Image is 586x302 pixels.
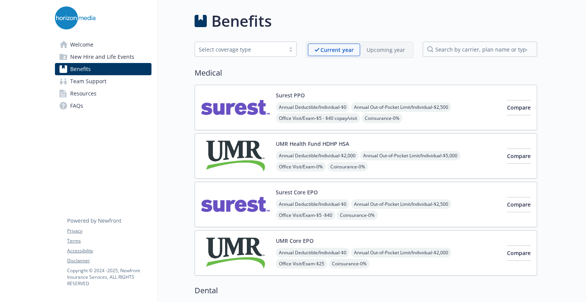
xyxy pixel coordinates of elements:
p: Copyright © 2024 - 2025 , Newfront Insurance Services, ALL RIGHTS RESERVED [67,267,151,287]
h2: Medical [195,67,537,79]
button: Compare [507,197,531,212]
p: Current year [320,46,354,54]
a: FAQs [55,100,151,112]
a: Team Support [55,75,151,87]
span: Compare [507,104,531,111]
a: Privacy [67,228,151,234]
input: search by carrier, plan name or type [423,42,537,57]
span: Annual Deductible/Individual - $0 [276,248,349,257]
a: Disclaimer [67,257,151,264]
a: Resources [55,87,151,100]
span: Annual Deductible/Individual - $2,000 [276,151,359,160]
span: Compare [507,201,531,208]
span: Annual Deductible/Individual - $0 [276,199,349,209]
button: Surest Core EPO [276,188,318,196]
a: Accessibility [67,247,151,254]
a: New Hire and Life Events [55,51,151,63]
img: Surest carrier logo [201,188,270,221]
span: New Hire and Life Events [70,51,134,63]
span: Annual Out-of-Pocket Limit/Individual - $5,000 [360,151,460,160]
span: Welcome [70,39,93,51]
span: Office Visit/Exam - $5 -$40 [276,210,335,220]
a: Welcome [55,39,151,51]
h1: Benefits [211,10,272,32]
button: Compare [507,149,531,164]
span: Office Visit/Exam - $25 [276,259,327,268]
span: Annual Out-of-Pocket Limit/Individual - $2,500 [351,102,451,112]
a: Benefits [55,63,151,75]
span: Coinsurance - 0% [337,210,378,220]
span: Annual Out-of-Pocket Limit/Individual - $2,500 [351,199,451,209]
span: Annual Deductible/Individual - $0 [276,102,349,112]
img: UMR carrier logo [201,140,270,172]
span: Coinsurance - 0% [362,113,402,123]
span: Resources [70,87,97,100]
button: UMR Health Fund HDHP HSA [276,140,349,148]
button: UMR Core EPO [276,237,314,245]
span: Office Visit/Exam - 0% [276,162,326,171]
span: Office Visit/Exam - $5 - $40 copay/visit [276,113,360,123]
img: UMR carrier logo [201,237,270,269]
button: Compare [507,245,531,261]
span: Coinsurance - 0% [329,259,370,268]
button: Surest PPO [276,91,305,99]
p: Upcoming year [367,46,405,54]
a: Terms [67,237,151,244]
div: Select coverage type [199,45,281,53]
button: Compare [507,100,531,115]
span: Annual Out-of-Pocket Limit/Individual - $2,000 [351,248,451,257]
h2: Dental [195,285,537,296]
span: Team Support [70,75,106,87]
span: FAQs [70,100,83,112]
span: Benefits [70,63,91,75]
span: Coinsurance - 0% [327,162,368,171]
span: Compare [507,249,531,257]
img: Surest carrier logo [201,91,270,124]
span: Compare [507,152,531,160]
